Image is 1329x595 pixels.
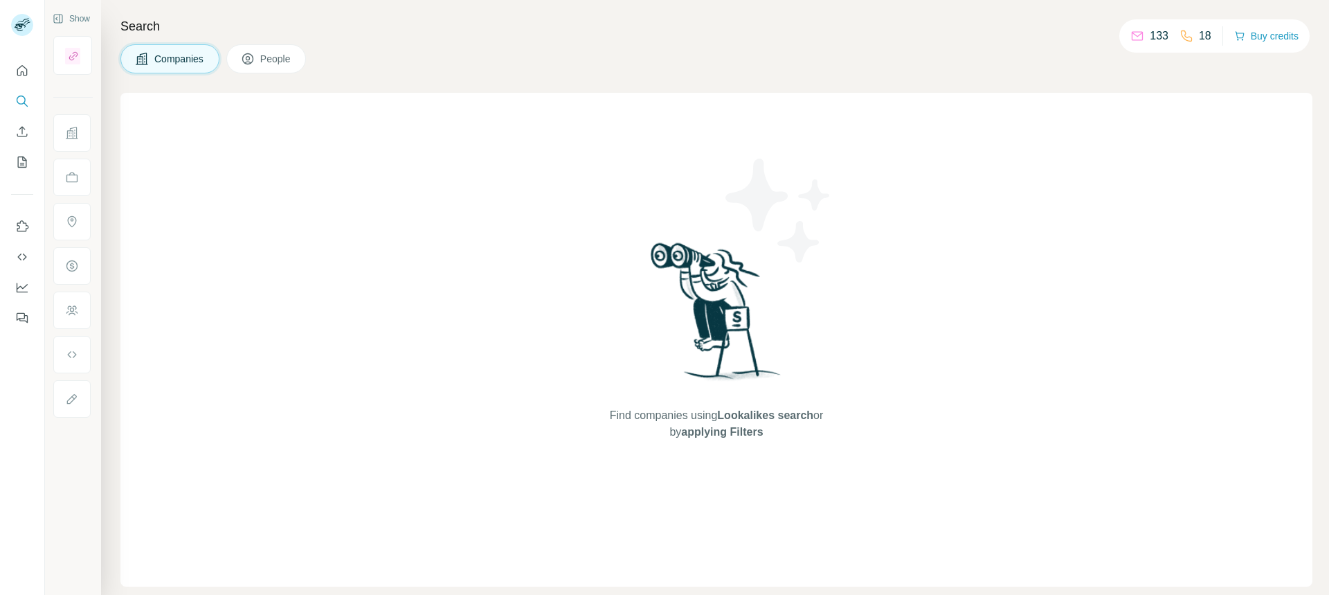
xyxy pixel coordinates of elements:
button: Enrich CSV [11,119,33,144]
button: Feedback [11,305,33,330]
p: 18 [1199,28,1211,44]
span: Find companies using or by [606,407,827,441]
h4: Search [120,17,1312,36]
span: applying Filters [681,426,763,438]
img: Surfe Illustration - Stars [716,148,841,273]
button: Buy credits [1234,26,1299,46]
span: People [260,52,292,66]
button: Use Surfe API [11,245,33,269]
button: Show [43,8,100,29]
span: Lookalikes search [717,409,813,421]
button: My lists [11,150,33,175]
button: Use Surfe on LinkedIn [11,214,33,239]
button: Quick start [11,58,33,83]
p: 133 [1150,28,1168,44]
img: Surfe Illustration - Woman searching with binoculars [644,239,788,393]
span: Companies [154,52,205,66]
button: Dashboard [11,275,33,300]
button: Search [11,89,33,114]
